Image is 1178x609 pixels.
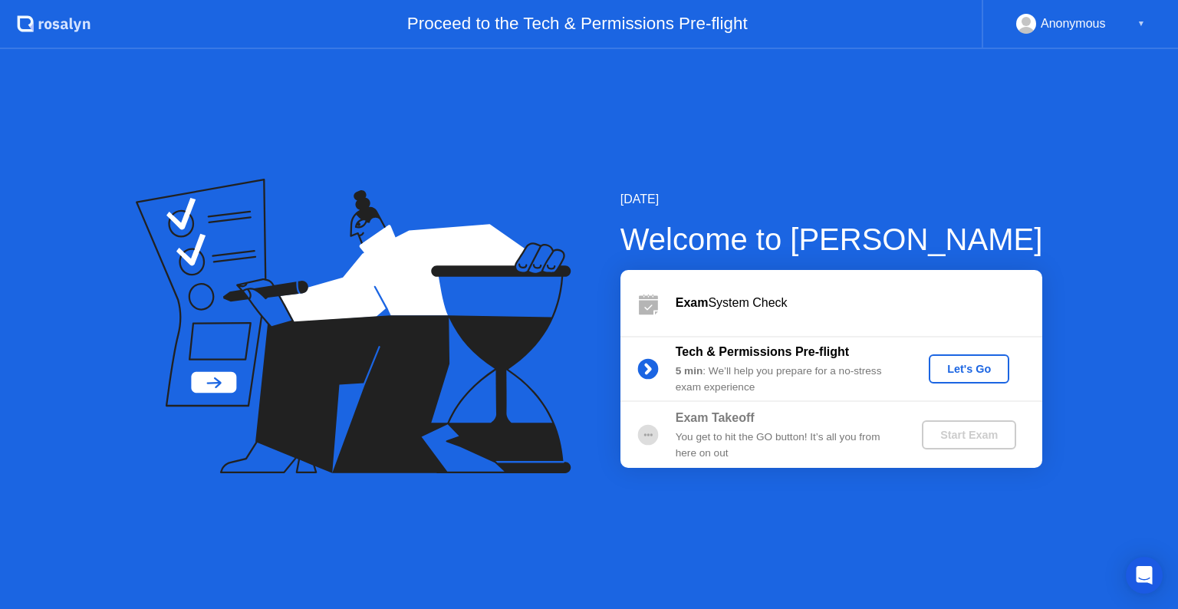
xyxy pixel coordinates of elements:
[620,216,1043,262] div: Welcome to [PERSON_NAME]
[676,411,755,424] b: Exam Takeoff
[676,345,849,358] b: Tech & Permissions Pre-flight
[676,296,709,309] b: Exam
[676,364,897,395] div: : We’ll help you prepare for a no-stress exam experience
[1137,14,1145,34] div: ▼
[929,354,1009,384] button: Let's Go
[935,363,1003,375] div: Let's Go
[928,429,1010,441] div: Start Exam
[922,420,1016,449] button: Start Exam
[676,430,897,461] div: You get to hit the GO button! It’s all you from here on out
[1126,557,1163,594] div: Open Intercom Messenger
[1041,14,1106,34] div: Anonymous
[676,365,703,377] b: 5 min
[676,294,1042,312] div: System Check
[620,190,1043,209] div: [DATE]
